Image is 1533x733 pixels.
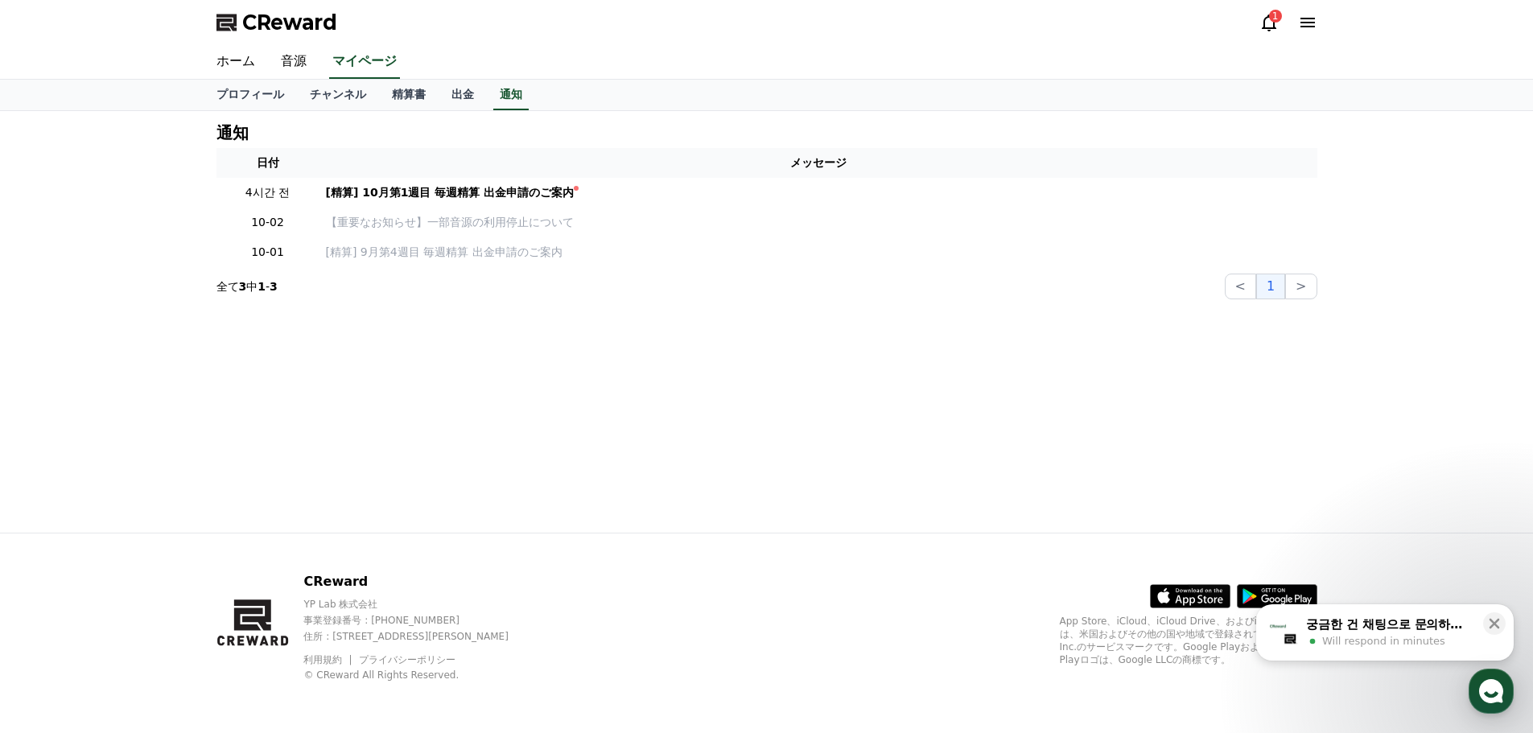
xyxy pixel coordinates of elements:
span: CReward [242,10,337,35]
a: 精算書 [379,80,439,110]
p: © CReward All Rights Reserved. [303,669,536,682]
a: マイページ [329,45,400,79]
p: App Store、iCloud、iCloud Drive、およびiTunes Storeは、米国およびその他の国や地域で登録されているApple Inc.のサービスマークです。Google P... [1060,615,1317,666]
span: Home [41,534,69,547]
span: Messages [134,535,181,548]
button: < [1225,274,1256,299]
a: 【重要なお知らせ】一部音源の利用停止について [326,214,1311,231]
p: CReward [303,572,536,591]
a: 1 [1259,13,1279,32]
a: Messages [106,510,208,550]
a: プロフィール [204,80,297,110]
a: 出金 [439,80,487,110]
a: Home [5,510,106,550]
div: 1 [1269,10,1282,23]
th: 日付 [216,148,319,178]
a: [精算] 10月第1週目 毎週精算 出金申請のご案内 [326,184,1311,201]
p: 10-01 [223,244,313,261]
p: 10-02 [223,214,313,231]
a: ホーム [204,45,268,79]
p: YP Lab 株式会社 [303,598,536,611]
a: 利用規約 [303,654,354,665]
h4: 通知 [216,124,249,142]
p: 住所 : [STREET_ADDRESS][PERSON_NAME] [303,630,536,643]
p: 事業登録番号 : [PHONE_NUMBER] [303,614,536,627]
button: 1 [1256,274,1285,299]
button: > [1285,274,1317,299]
p: 全て 中 - [216,278,278,294]
strong: 3 [239,280,247,293]
strong: 1 [258,280,266,293]
a: 音源 [268,45,319,79]
span: Settings [238,534,278,547]
p: 4시간 전 [223,184,313,201]
a: チャンネル [297,80,379,110]
a: 通知 [493,80,529,110]
a: [精算] 9月第4週目 毎週精算 出金申請のご案内 [326,244,1311,261]
a: CReward [216,10,337,35]
a: プライバシーポリシー [359,654,455,665]
strong: 3 [270,280,278,293]
a: Settings [208,510,309,550]
th: メッセージ [319,148,1317,178]
div: [精算] 10月第1週目 毎週精算 出金申請のご案内 [326,184,575,201]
